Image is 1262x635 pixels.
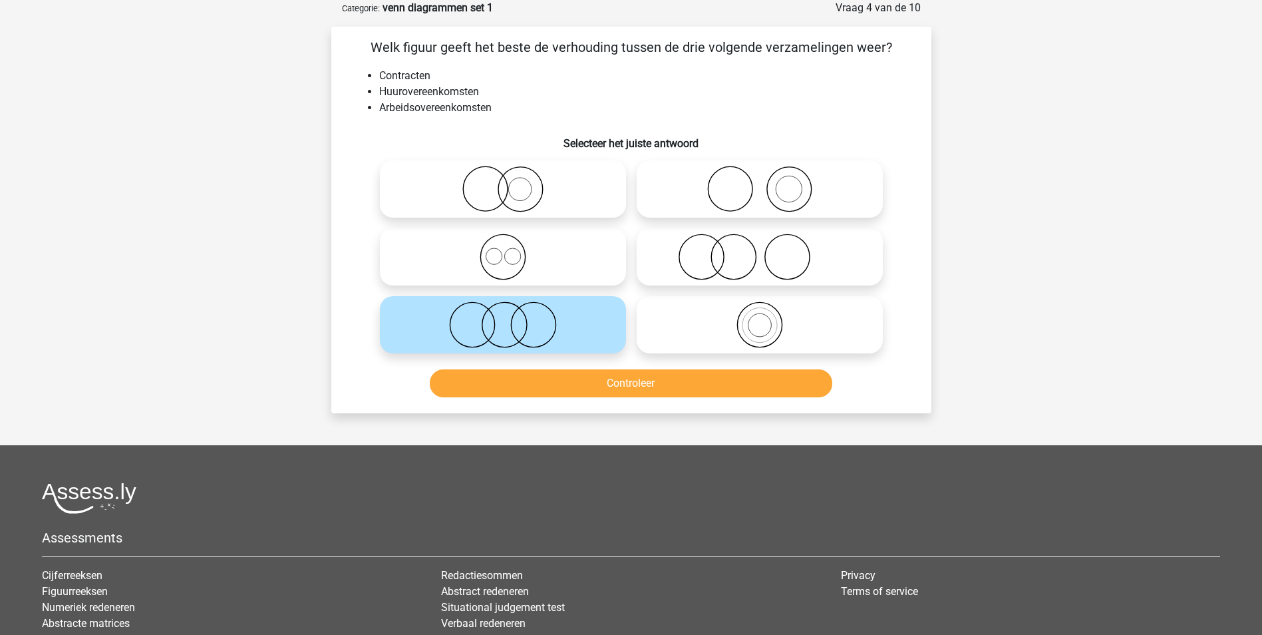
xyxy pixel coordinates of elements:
[353,37,910,57] p: Welk figuur geeft het beste de verhouding tussen de drie volgende verzamelingen weer?
[379,68,910,84] li: Contracten
[42,585,108,598] a: Figuurreeksen
[441,601,565,614] a: Situational judgement test
[42,569,102,582] a: Cijferreeksen
[441,617,526,630] a: Verbaal redeneren
[379,84,910,100] li: Huurovereenkomsten
[841,569,875,582] a: Privacy
[42,617,130,630] a: Abstracte matrices
[841,585,918,598] a: Terms of service
[42,601,135,614] a: Numeriek redeneren
[379,100,910,116] li: Arbeidsovereenkomsten
[342,3,380,13] small: Categorie:
[42,483,136,514] img: Assessly logo
[430,369,832,397] button: Controleer
[441,569,523,582] a: Redactiesommen
[383,1,493,14] strong: venn diagrammen set 1
[441,585,529,598] a: Abstract redeneren
[353,126,910,150] h6: Selecteer het juiste antwoord
[42,530,1220,546] h5: Assessments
